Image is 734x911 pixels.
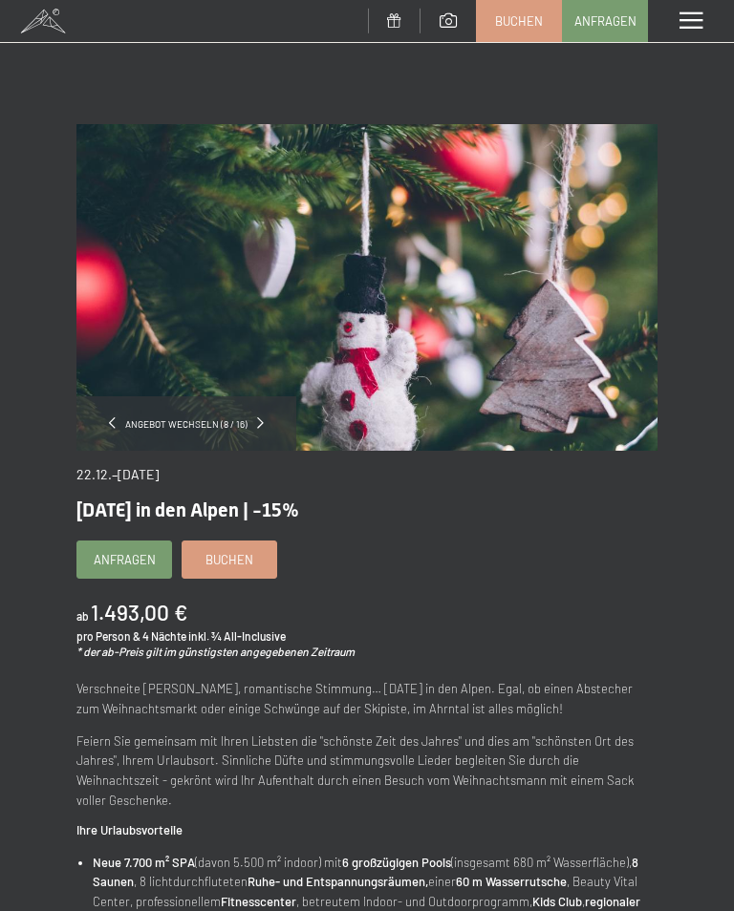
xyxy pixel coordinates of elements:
[93,855,195,870] strong: Neue 7.700 m² SPA
[76,822,183,837] strong: Ihre Urlaubsvorteile
[76,124,658,451] img: Weihnachten in den Alpen | -15%
[76,629,140,643] span: pro Person &
[76,498,299,521] span: [DATE] in den Alpen | -15%
[532,894,582,909] strong: Kids Club
[456,874,567,889] strong: 60 m Wasserrutsche
[188,629,286,643] span: inkl. ¾ All-Inclusive
[76,645,355,658] em: * der ab-Preis gilt im günstigsten angegebenen Zeitraum
[574,12,637,30] span: Anfragen
[563,1,647,41] a: Anfragen
[183,541,276,578] a: Buchen
[76,731,658,811] p: Feiern Sie gemeinsam mit Ihren Liebsten die "schönste Zeit des Jahres" und dies am "schönsten Ort...
[91,599,187,625] b: 1.493,00 €
[116,417,257,431] span: Angebot wechseln (8 / 16)
[76,609,89,623] span: ab
[495,12,543,30] span: Buchen
[94,551,156,568] span: Anfragen
[205,551,253,568] span: Buchen
[248,874,428,889] strong: Ruhe- und Entspannungsräumen,
[77,541,171,578] a: Anfragen
[221,894,296,909] strong: Fitnesscenter
[76,679,658,719] p: Verschneite [PERSON_NAME], romantische Stimmung… [DATE] in den Alpen. Egal, ob einen Abstecher zu...
[477,1,561,41] a: Buchen
[342,855,451,870] strong: 6 großzügigen Pools
[76,466,159,482] span: 22.12.–[DATE]
[142,629,186,643] span: 4 Nächte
